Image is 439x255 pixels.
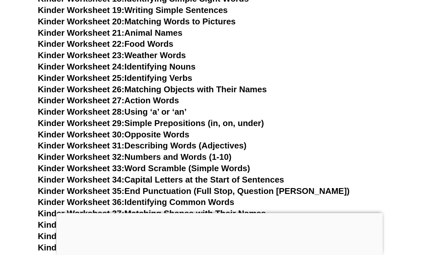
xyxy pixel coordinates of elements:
[38,73,192,83] a: Kinder Worksheet 25:Identifying Verbs
[38,141,125,150] span: Kinder Worksheet 31:
[38,62,125,71] span: Kinder Worksheet 24:
[38,5,228,15] a: Kinder Worksheet 19:Writing Simple Sentences
[38,243,125,252] span: Kinder Worksheet 40:
[38,96,179,105] a: Kinder Worksheet 27:Action Words
[38,96,125,105] span: Kinder Worksheet 27:
[38,186,125,196] span: Kinder Worksheet 35:
[38,152,125,162] span: Kinder Worksheet 32:
[38,17,236,26] a: Kinder Worksheet 20:Matching Words to Pictures
[38,175,284,185] a: Kinder Worksheet 34:Capital Letters at the Start of Sentences
[38,163,250,173] a: Kinder Worksheet 33:Word Scramble (Simple Words)
[38,50,186,60] a: Kinder Worksheet 23:Weather Words
[38,231,183,241] a: Kinder Worksheet 39:Simple Plurals
[56,213,383,253] iframe: Advertisement
[38,141,247,150] a: Kinder Worksheet 31:Describing Words (Adjectives)
[38,197,234,207] a: Kinder Worksheet 36:Identifying Common Words
[38,50,125,60] span: Kinder Worksheet 23:
[38,39,125,49] span: Kinder Worksheet 22:
[38,118,264,128] a: Kinder Worksheet 29:Simple Prepositions (in, on, under)
[38,220,224,230] a: Kinder Worksheet 38:Days and Months Names
[331,182,439,255] iframe: Chat Widget
[38,220,125,230] span: Kinder Worksheet 38:
[38,107,125,117] span: Kinder Worksheet 28:
[38,130,125,139] span: Kinder Worksheet 30:
[38,175,125,185] span: Kinder Worksheet 34:
[38,39,174,49] a: Kinder Worksheet 22:Food Words
[38,163,125,173] span: Kinder Worksheet 33:
[38,209,125,218] span: Kinder Worksheet 37:
[38,243,227,252] a: Kinder Worksheet 40:Simple Compound Words
[38,28,183,38] a: Kinder Worksheet 21:Animal Names
[38,197,125,207] span: Kinder Worksheet 36:
[38,186,350,196] a: Kinder Worksheet 35:End Punctuation (Full Stop, Question [PERSON_NAME])
[38,62,196,71] a: Kinder Worksheet 24:Identifying Nouns
[38,209,266,218] a: Kinder Worksheet 37:Matching Shapes with Their Names
[38,5,125,15] span: Kinder Worksheet 19:
[38,17,125,26] span: Kinder Worksheet 20:
[38,152,232,162] a: Kinder Worksheet 32:Numbers and Words (1-10)
[38,231,125,241] span: Kinder Worksheet 39:
[38,84,125,94] span: Kinder Worksheet 26:
[38,107,187,117] a: Kinder Worksheet 28:Using ‘a’ or ‘an’
[38,130,189,139] a: Kinder Worksheet 30:Opposite Words
[38,28,125,38] span: Kinder Worksheet 21:
[38,118,125,128] span: Kinder Worksheet 29:
[38,84,267,94] a: Kinder Worksheet 26:Matching Objects with Their Names
[38,73,125,83] span: Kinder Worksheet 25:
